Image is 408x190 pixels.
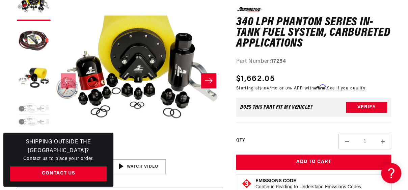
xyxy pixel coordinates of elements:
span: $104 [260,86,269,90]
button: Load image 3 in gallery view [17,61,51,95]
p: Contact us to place your order. [10,155,107,163]
button: Slide left [61,73,76,88]
span: Affirm [314,84,326,89]
div: Does This part fit My vehicle? [240,105,313,110]
a: See if you qualify - Learn more about Affirm Financing (opens in modal) [327,86,365,90]
button: Load image 4 in gallery view [17,99,51,132]
p: Starting at /mo or 0% APR with . [236,85,365,91]
a: Contact Us [10,166,107,182]
img: Emissions code [241,178,252,189]
h1: 340 LPH Phantom Series In-Tank Fuel System, Carbureted Applications [236,17,391,49]
span: $1,662.05 [236,73,275,85]
h3: Shipping Outside the [GEOGRAPHIC_DATA]? [10,138,107,155]
button: Slide right [201,73,216,88]
strong: Emissions Code [255,179,296,184]
div: Part Number: [236,57,391,66]
button: Load image 2 in gallery view [17,24,51,58]
strong: 17254 [271,59,286,64]
label: QTY [236,138,245,143]
button: Verify [346,102,387,113]
button: Add to Cart [236,155,391,170]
